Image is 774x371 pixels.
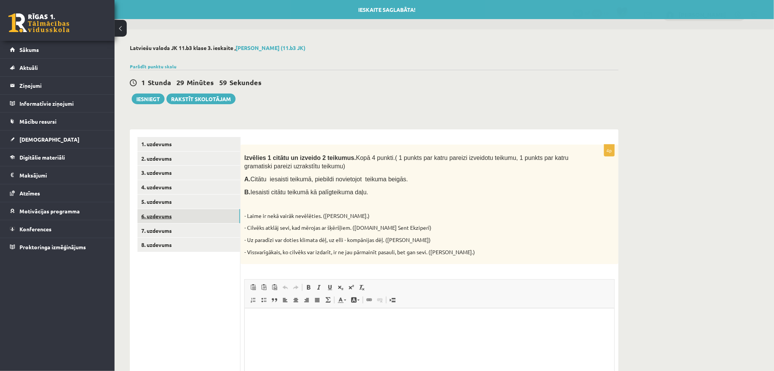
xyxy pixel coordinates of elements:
[387,295,398,305] a: Ievietot lapas pārtraukumu drukai
[346,282,357,292] a: Augšraksts
[248,282,259,292] a: Ielīmēt (vadīšanas taustiņš+V)
[280,295,291,305] a: Izlīdzināt pa kreisi
[10,77,105,94] a: Ziņojumi
[137,152,240,166] a: 2. uzdevums
[244,236,577,244] p: - Uz paradīzi var doties klimata dēļ, uz elli - kompānijas dēļ. ([PERSON_NAME])
[10,113,105,130] a: Mācību resursi
[325,282,335,292] a: Pasvītrojums (vadīšanas taustiņš+U)
[335,282,346,292] a: Apakšraksts
[244,155,569,170] span: ( 1 punkts par katru pareizi izveidotu teikumu, 1 punkts par katru gramatiski pareizi uzrakstītu ...
[357,282,367,292] a: Noņemt stilus
[244,155,395,161] span: Kopā 4 punkti.
[10,220,105,238] a: Konferences
[132,94,165,104] button: Iesniegt
[137,238,240,252] a: 8. uzdevums
[236,44,305,51] a: [PERSON_NAME] (11.b3 JK)
[229,78,262,87] span: Sekundes
[291,295,301,305] a: Centrēti
[19,154,65,161] span: Digitālie materiāli
[349,295,362,305] a: Fona krāsa
[137,209,240,223] a: 6. uzdevums
[314,282,325,292] a: Slīpraksts (vadīšanas taustiņš+I)
[364,295,375,305] a: Saite (vadīšanas taustiņš+K)
[280,282,291,292] a: Atcelt (vadīšanas taustiņš+Z)
[335,295,349,305] a: Teksta krāsa
[19,46,39,53] span: Sākums
[10,41,105,58] a: Sākums
[10,202,105,220] a: Motivācijas programma
[244,176,250,182] strong: A.
[137,195,240,209] a: 5. uzdevums
[130,63,176,69] a: Parādīt punktu skalu
[604,144,615,156] p: 4p
[303,282,314,292] a: Treknraksts (vadīšanas taustiņš+B)
[244,224,577,232] p: - Cilvēks atklāj sevi, kad mērojas ar šķēršļiem. ([DOMAIN_NAME] Sent Ekziperī)
[19,244,86,250] span: Proktoringa izmēģinājums
[187,78,214,87] span: Minūtes
[269,295,280,305] a: Bloka citāts
[250,189,368,195] span: Iesaisti citātu teikumā kā palīgteikuma daļu.
[176,78,184,87] span: 29
[8,13,69,32] a: Rīgas 1. Tālmācības vidusskola
[19,95,105,112] legend: Informatīvie ziņojumi
[137,180,240,194] a: 4. uzdevums
[19,226,52,232] span: Konferences
[10,184,105,202] a: Atzīmes
[259,295,269,305] a: Ievietot/noņemt sarakstu ar aizzīmēm
[301,295,312,305] a: Izlīdzināt pa labi
[19,208,80,215] span: Motivācijas programma
[269,282,280,292] a: Ievietot no Worda
[248,295,259,305] a: Ievietot/noņemt numurētu sarakstu
[137,166,240,180] a: 3. uzdevums
[291,282,301,292] a: Atkārtot (vadīšanas taustiņš+Y)
[10,131,105,148] a: [DEMOGRAPHIC_DATA]
[250,176,408,182] span: Citātu iesaisti teikumā, piebildi novietojot teikuma beigās.
[19,64,38,71] span: Aktuāli
[19,77,105,94] legend: Ziņojumi
[130,45,619,51] h2: Latviešu valoda JK 11.b3 klase 3. ieskaite ,
[19,166,105,184] legend: Maksājumi
[10,59,105,76] a: Aktuāli
[375,295,385,305] a: Atsaistīt
[19,136,79,143] span: [DEMOGRAPHIC_DATA]
[259,282,269,292] a: Ievietot kā vienkāršu tekstu (vadīšanas taustiņš+pārslēgšanas taustiņš+V)
[10,166,105,184] a: Maksājumi
[137,224,240,238] a: 7. uzdevums
[244,189,250,195] strong: B.
[244,248,577,256] p: - Vissvarīgākais, ko cilvēks var izdarīt, ir ne jau pārmainīt pasauli, bet gan sevi. ([PERSON_NAM...
[10,238,105,256] a: Proktoringa izmēģinājums
[219,78,227,87] span: 59
[19,118,57,125] span: Mācību resursi
[137,137,240,151] a: 1. uzdevums
[312,295,323,305] a: Izlīdzināt malas
[323,295,333,305] a: Math
[148,78,171,87] span: Stunda
[10,95,105,112] a: Informatīvie ziņojumi
[244,155,356,161] strong: Izvēlies 1 citātu un izveido 2 teikumus.
[244,212,577,220] p: - Laime ir nekā vairāk nevēlēties. ([PERSON_NAME].)
[10,148,105,166] a: Digitālie materiāli
[141,78,145,87] span: 1
[166,94,236,104] a: Rakstīt skolotājam
[19,190,40,197] span: Atzīmes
